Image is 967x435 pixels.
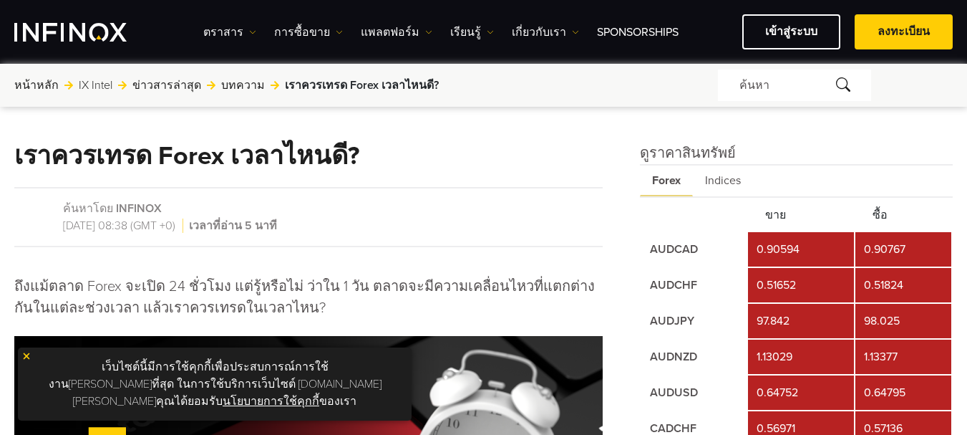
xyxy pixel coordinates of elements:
[203,24,256,41] a: ตราสาร
[271,81,279,90] img: arrow-right
[855,304,951,338] td: 98.025
[25,355,404,414] p: เว็บไซต์นี้มีการใช้คุกกี้เพื่อประสบการณ์การใช้งาน[PERSON_NAME]ที่สุด ในการใช้บริการเว็บไซต์ [DOMA...
[748,268,853,302] td: 0.51652
[855,232,951,267] td: 0.90767
[285,77,439,94] span: เราควรเทรด Forex เวลาไหนดี?
[748,232,853,267] td: 0.90594
[748,304,853,338] td: 97.842
[361,24,432,41] a: แพลตฟอร์ม
[118,81,127,90] img: arrow-right
[748,199,853,231] th: ขาย
[640,143,953,164] h4: ดูราคาสินทรัพย์
[855,268,951,302] td: 0.51824
[641,268,747,302] td: AUDCHF
[14,143,359,170] h1: เราควรเทรด Forex เวลาไหนดี?
[855,376,951,410] td: 0.64795
[693,166,753,196] span: Indices
[450,24,494,41] a: เรียนรู้
[116,201,162,216] a: INFINOX
[14,276,603,319] p: ถึงแม้ตลาด Forex จะเปิด 24 ชั่วโมง แต่รู้หรือไม่ ว่าใน 1 วัน ตลาดจะมีความเคลื่อนไหวที่แตกต่างกันใ...
[855,14,953,49] a: ลงทะเบียน
[63,201,113,216] span: ค้นหาโดย
[641,376,747,410] td: AUDUSD
[14,23,160,42] a: INFINOX Logo
[742,14,840,49] a: เข้าสู่ระบบ
[718,70,871,101] div: ค้นหา
[64,81,73,90] img: arrow-right
[855,199,951,231] th: ซื้อ
[597,24,679,41] a: Sponsorships
[274,24,343,41] a: การซื้อขาย
[748,376,853,410] td: 0.64752
[512,24,579,41] a: เกี่ยวกับเรา
[63,219,183,233] span: [DATE] 08:38 (GMT +0)
[641,304,747,338] td: AUDJPY
[855,340,951,374] td: 1.13377
[79,77,112,94] a: IX Intel
[132,77,201,94] a: ข่าวสารล่าสุด
[641,232,747,267] td: AUDCAD
[641,340,747,374] td: AUDNZD
[223,394,319,408] a: นโยบายการใช้คุกกี้
[748,340,853,374] td: 1.13029
[221,77,265,94] a: บทความ
[640,166,693,196] span: Forex
[207,81,215,90] img: arrow-right
[14,77,59,94] a: หน้าหลัก
[21,351,31,361] img: yellow close icon
[186,219,277,233] span: เวลาที่อ่าน 5 นาที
